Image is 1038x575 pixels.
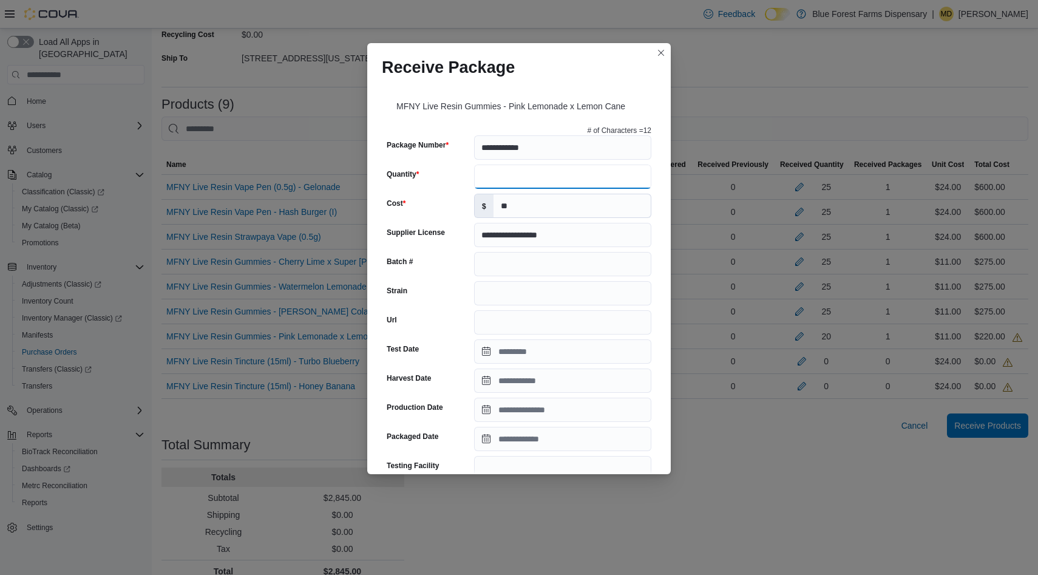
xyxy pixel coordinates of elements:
[382,87,656,121] div: MFNY Live Resin Gummies - Pink Lemonade x Lemon Cane
[387,461,439,471] label: Testing Facility
[475,194,494,217] label: $
[474,427,651,451] input: Press the down key to open a popover containing a calendar.
[387,169,419,179] label: Quantity
[387,432,438,441] label: Packaged Date
[654,46,668,60] button: Closes this modal window
[387,228,445,237] label: Supplier License
[387,373,431,383] label: Harvest Date
[387,140,449,150] label: Package Number
[387,286,407,296] label: Strain
[387,344,419,354] label: Test Date
[387,403,443,412] label: Production Date
[587,126,651,135] p: # of Characters = 12
[387,315,397,325] label: Url
[387,257,413,267] label: Batch #
[474,398,651,422] input: Press the down key to open a popover containing a calendar.
[387,199,405,208] label: Cost
[382,58,515,77] h1: Receive Package
[474,339,651,364] input: Press the down key to open a popover containing a calendar.
[474,369,651,393] input: Press the down key to open a popover containing a calendar.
